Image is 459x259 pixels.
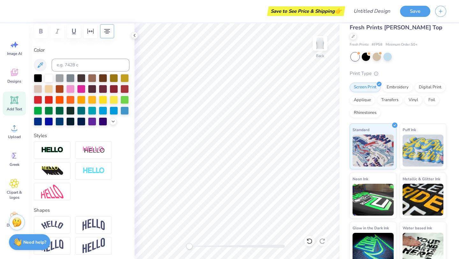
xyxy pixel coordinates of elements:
[314,37,326,50] img: Back
[8,134,21,139] span: Upload
[382,83,413,92] div: Embroidery
[83,238,105,254] img: Rise
[403,135,444,166] img: Puff Ink
[83,146,105,154] img: Shadow
[316,53,324,59] div: Back
[41,146,63,154] img: Stroke
[52,59,129,71] input: e.g. 7428 c
[386,42,418,48] span: Minimum Order: 50 +
[41,166,63,176] img: 3D Illusion
[403,225,432,231] span: Water based Ink
[41,221,63,229] img: Arc
[350,83,381,92] div: Screen Print
[350,95,375,105] div: Applique
[34,207,50,214] label: Shapes
[403,184,444,216] img: Metallic & Glitter Ink
[353,175,368,182] span: Neon Ink
[353,126,369,133] span: Standard
[7,51,22,56] span: Image AI
[41,240,63,252] img: Flag
[34,132,47,139] label: Styles
[34,47,129,54] label: Color
[350,70,446,77] div: Print Type
[335,7,342,15] span: 👉
[348,5,395,18] input: Untitled Design
[350,42,368,48] span: Fresh Prints
[415,83,446,92] div: Digital Print
[7,223,22,228] span: Decorate
[353,225,389,231] span: Glow in the Dark Ink
[83,219,105,231] img: Arch
[353,135,394,166] img: Standard
[403,126,416,133] span: Puff Ink
[7,107,22,112] span: Add Text
[23,239,46,245] strong: Need help?
[350,108,381,118] div: Rhinestones
[4,190,25,200] span: Clipart & logos
[372,42,382,48] span: # FP58
[10,162,19,167] span: Greek
[400,6,430,17] button: Save
[41,185,63,198] img: Free Distort
[377,95,403,105] div: Transfers
[353,184,394,216] img: Neon Ink
[186,243,193,249] div: Accessibility label
[83,167,105,174] img: Negative Space
[350,24,442,31] span: Fresh Prints [PERSON_NAME] Top
[424,95,439,105] div: Foil
[7,79,21,84] span: Designs
[269,6,344,16] div: Save to See Price & Shipping
[403,175,440,182] span: Metallic & Glitter Ink
[404,95,422,105] div: Vinyl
